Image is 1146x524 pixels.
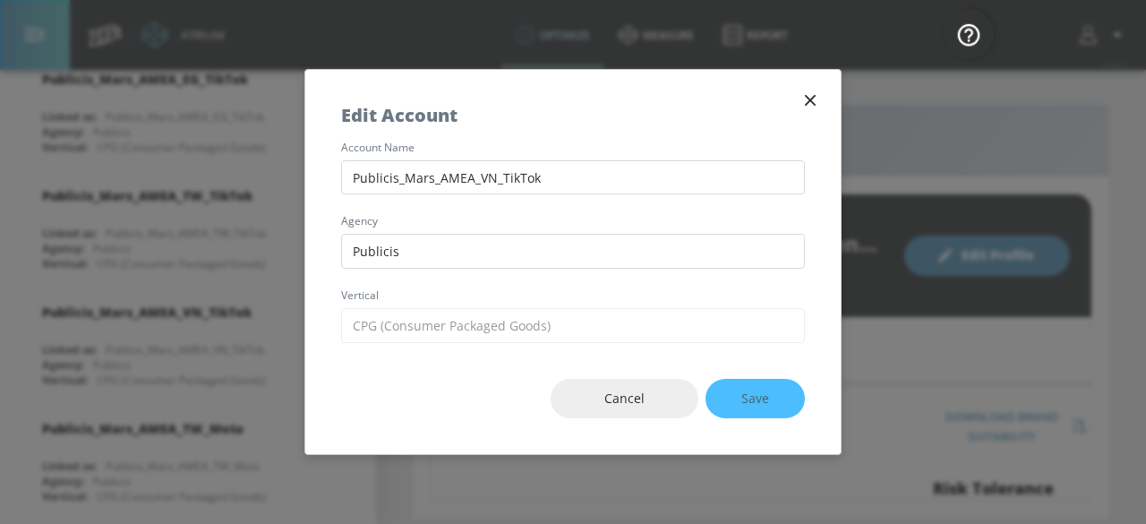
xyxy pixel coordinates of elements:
[341,160,805,195] input: Enter account name
[341,216,805,227] label: agency
[551,379,698,419] button: Cancel
[586,388,663,410] span: Cancel
[341,290,805,301] label: vertical
[944,9,994,59] button: Open Resource Center
[341,142,805,153] label: account name
[341,308,805,343] input: Select Vertical
[341,106,458,125] h5: Edit Account
[341,234,805,269] input: Enter agency name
